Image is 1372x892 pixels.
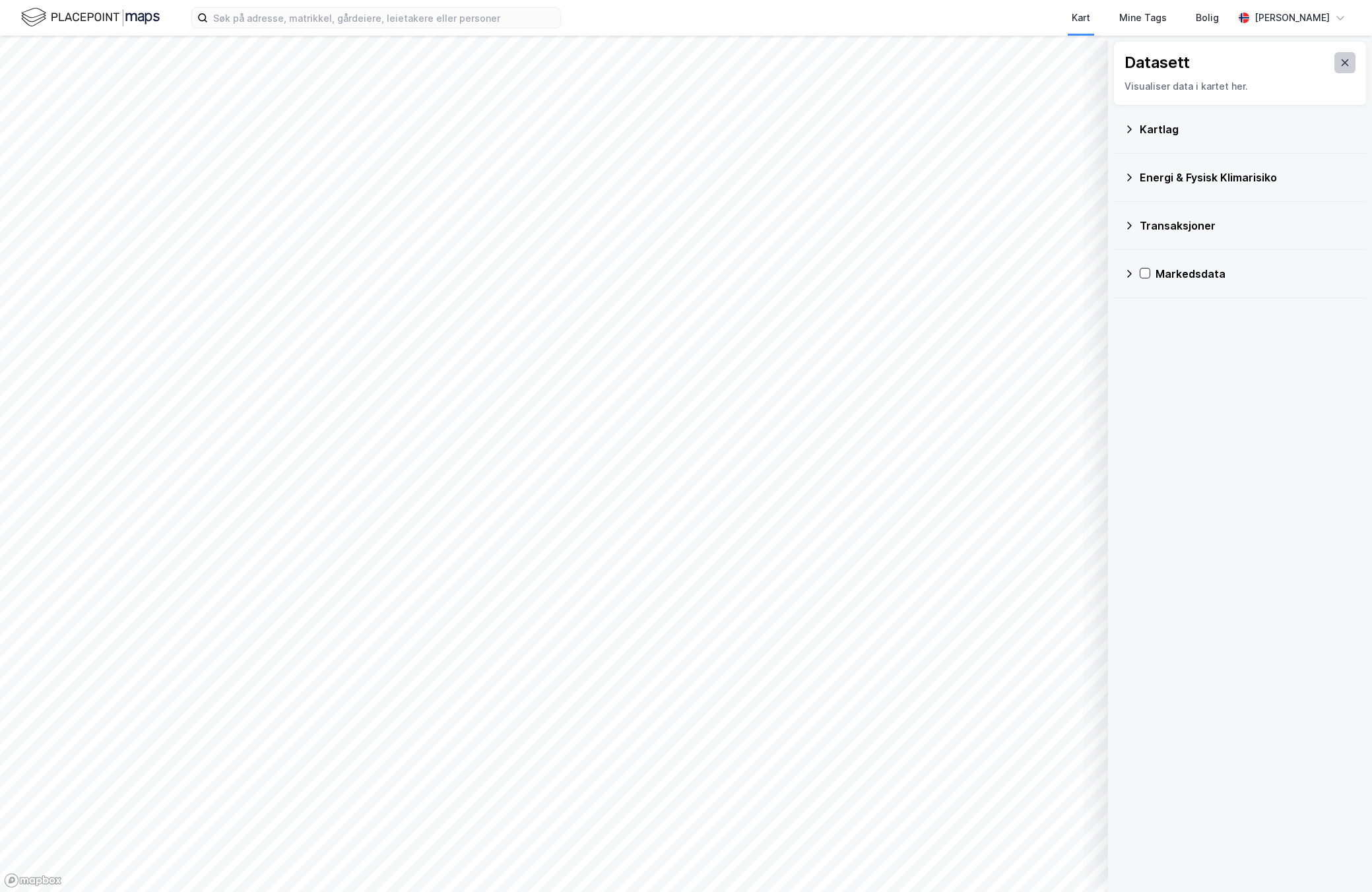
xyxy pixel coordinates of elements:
div: Bolig [1196,10,1219,26]
div: Transaksjoner [1140,218,1356,234]
div: Markedsdata [1156,266,1356,282]
div: [PERSON_NAME] [1255,10,1330,26]
div: Kartlag [1140,121,1356,137]
div: Visualiser data i kartet her. [1125,79,1356,94]
img: logo.f888ab2527a4732fd821a326f86c7f29.svg [21,6,160,29]
iframe: Chat Widget [1306,829,1372,892]
div: Datasett [1125,52,1190,73]
div: Energi & Fysisk Klimarisiko [1140,170,1356,185]
input: Søk på adresse, matrikkel, gårdeiere, leietakere eller personer [208,8,560,28]
div: Mine Tags [1119,10,1167,26]
div: Kontrollprogram for chat [1306,829,1372,892]
a: Mapbox homepage [4,873,62,888]
div: Kart [1072,10,1090,26]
